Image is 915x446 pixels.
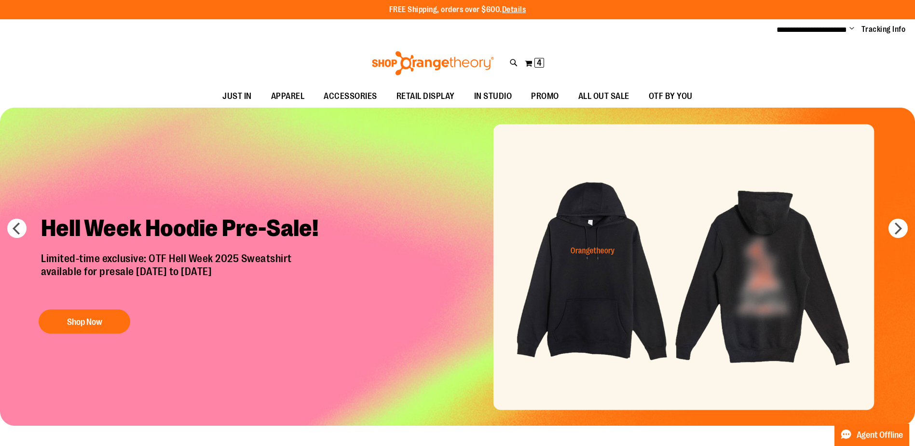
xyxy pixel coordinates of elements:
[39,309,130,334] button: Shop Now
[474,85,512,107] span: IN STUDIO
[271,85,305,107] span: APPAREL
[34,207,335,252] h2: Hell Week Hoodie Pre-Sale!
[537,58,542,68] span: 4
[389,4,526,15] p: FREE Shipping, orders over $600.
[834,424,909,446] button: Agent Offline
[7,219,27,238] button: prev
[34,207,335,338] a: Hell Week Hoodie Pre-Sale! Limited-time exclusive: OTF Hell Week 2025 Sweatshirtavailable for pre...
[849,25,854,34] button: Account menu
[396,85,455,107] span: RETAIL DISPLAY
[649,85,693,107] span: OTF BY YOU
[888,219,908,238] button: next
[502,5,526,14] a: Details
[34,252,335,300] p: Limited-time exclusive: OTF Hell Week 2025 Sweatshirt available for presale [DATE] to [DATE]
[861,24,906,35] a: Tracking Info
[222,85,252,107] span: JUST IN
[531,85,559,107] span: PROMO
[324,85,377,107] span: ACCESSORIES
[370,51,495,75] img: Shop Orangetheory
[857,431,903,440] span: Agent Offline
[578,85,629,107] span: ALL OUT SALE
